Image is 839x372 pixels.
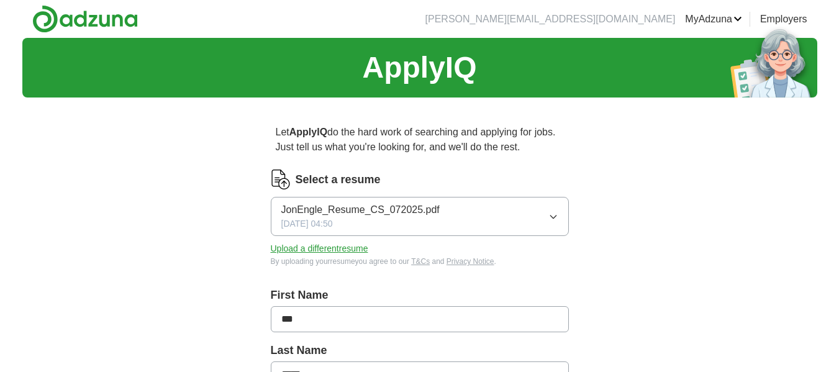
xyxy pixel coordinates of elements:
[411,257,430,266] a: T&Cs
[271,256,569,267] div: By uploading your resume you agree to our and .
[362,45,476,90] h1: ApplyIQ
[271,342,569,359] label: Last Name
[447,257,494,266] a: Privacy Notice
[32,5,138,33] img: Adzuna logo
[271,242,368,255] button: Upload a differentresume
[281,217,333,230] span: [DATE] 04:50
[296,171,381,188] label: Select a resume
[425,12,676,27] li: [PERSON_NAME][EMAIL_ADDRESS][DOMAIN_NAME]
[271,197,569,236] button: JonEngle_Resume_CS_072025.pdf[DATE] 04:50
[685,12,742,27] a: MyAdzuna
[760,12,807,27] a: Employers
[289,127,327,137] strong: ApplyIQ
[271,170,291,189] img: CV Icon
[281,202,440,217] span: JonEngle_Resume_CS_072025.pdf
[271,120,569,160] p: Let do the hard work of searching and applying for jobs. Just tell us what you're looking for, an...
[271,287,569,304] label: First Name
